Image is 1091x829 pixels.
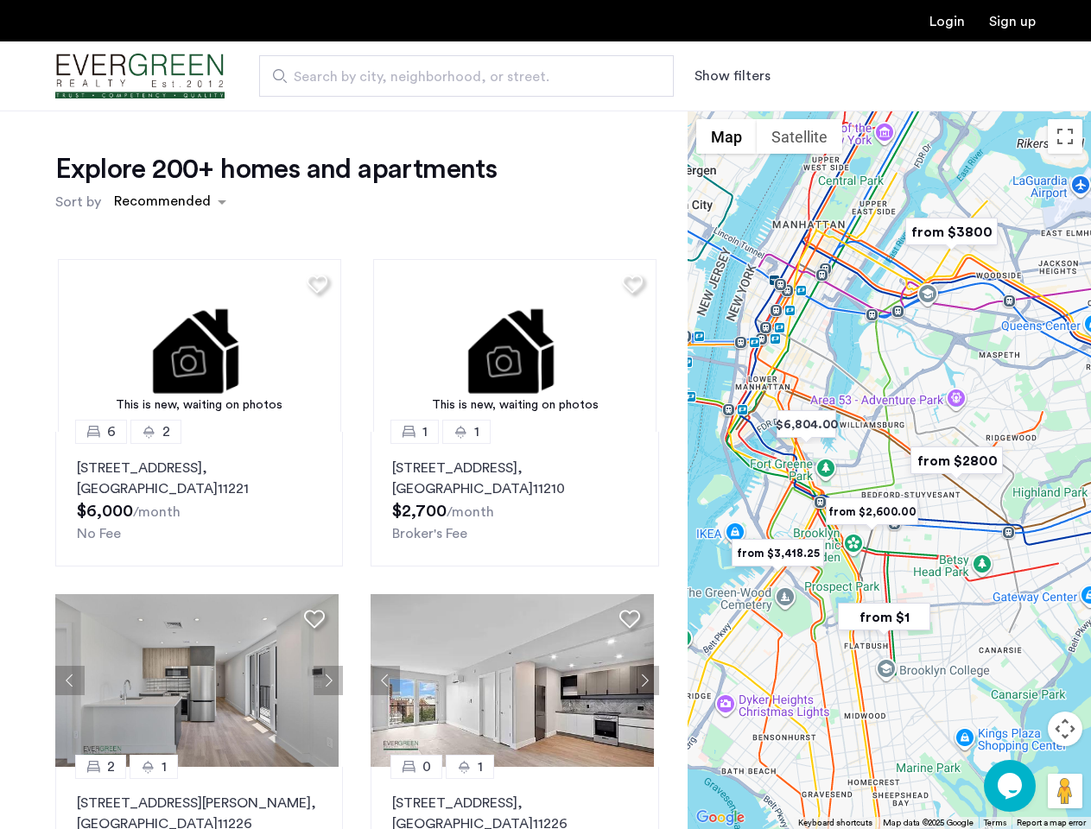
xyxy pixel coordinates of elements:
button: Previous apartment [371,666,400,695]
div: from $3,418.25 [725,534,831,573]
span: $2,700 [392,503,447,520]
sub: /month [447,505,494,519]
button: Next apartment [630,666,659,695]
a: Terms (opens in new tab) [984,817,1006,829]
p: [STREET_ADDRESS] 11221 [77,458,321,499]
ng-select: sort-apartment [105,187,235,218]
span: 2 [162,421,170,442]
a: Registration [989,15,1036,28]
img: 1999_638539805060545666.jpeg [371,594,654,767]
span: Map data ©2025 Google [883,819,974,827]
img: Google [692,807,749,829]
span: Broker's Fee [392,527,467,541]
button: Next apartment [314,666,343,695]
a: 62[STREET_ADDRESS], [GEOGRAPHIC_DATA]11221No Fee [55,432,343,566]
img: logo [55,44,225,109]
button: Show street map [696,119,757,154]
div: This is new, waiting on photos [67,396,333,414]
sub: /month [133,505,181,519]
p: [STREET_ADDRESS] 11210 [392,458,637,499]
span: 0 [422,756,431,777]
button: Keyboard shortcuts [798,817,872,829]
div: from $1 [831,598,937,636]
a: Login [929,15,965,28]
span: 1 [162,756,167,777]
img: 1.gif [373,259,657,432]
span: No Fee [77,527,121,541]
div: Recommended [111,191,211,216]
label: Sort by [55,192,101,212]
button: Toggle fullscreen view [1048,119,1082,154]
span: 6 [107,421,116,442]
span: Search by city, neighborhood, or street. [294,66,625,87]
span: $6,000 [77,503,133,520]
iframe: chat widget [984,760,1039,812]
button: Previous apartment [55,666,85,695]
a: Open this area in Google Maps (opens a new window) [692,807,749,829]
div: This is new, waiting on photos [382,396,648,414]
img: 66a1adb6-6608-43dd-a245-dc7333f8b390_638824126198252652.jpeg [55,594,339,767]
input: Apartment Search [259,55,674,97]
button: Map camera controls [1048,712,1082,746]
span: 1 [474,421,479,442]
button: Show satellite imagery [757,119,842,154]
div: from $2800 [904,441,1010,480]
span: 1 [422,421,428,442]
div: $6,804.00 [770,405,843,444]
a: This is new, waiting on photos [58,259,341,432]
span: 2 [107,756,115,777]
h1: Explore 200+ homes and apartments [55,152,497,187]
button: Show or hide filters [695,66,771,86]
img: 1.gif [58,259,341,432]
a: This is new, waiting on photos [373,259,657,432]
span: 1 [478,756,483,777]
a: Report a map error [1017,817,1086,829]
a: Cazamio Logo [55,44,225,109]
div: from $2,600.00 [819,492,925,531]
button: Drag Pegman onto the map to open Street View [1048,774,1082,808]
div: from $3800 [898,212,1005,251]
a: 11[STREET_ADDRESS], [GEOGRAPHIC_DATA]11210Broker's Fee [371,432,658,566]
